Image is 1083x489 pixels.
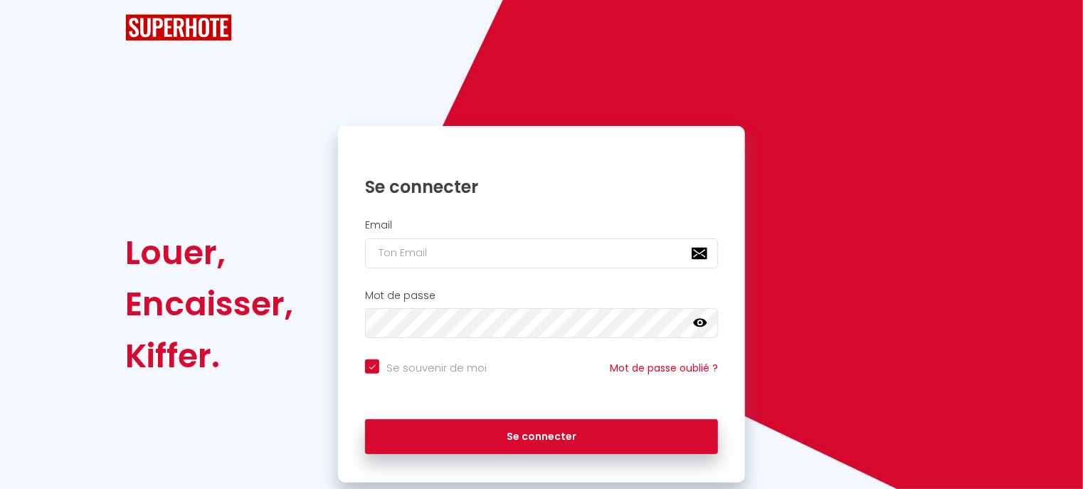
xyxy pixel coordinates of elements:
[365,219,718,231] h2: Email
[365,290,718,302] h2: Mot de passe
[365,238,718,268] input: Ton Email
[365,176,718,198] h1: Se connecter
[125,227,293,278] div: Louer,
[125,330,293,382] div: Kiffer.
[125,14,232,41] img: SuperHote logo
[125,278,293,330] div: Encaisser,
[610,361,718,375] a: Mot de passe oublié ?
[365,419,718,455] button: Se connecter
